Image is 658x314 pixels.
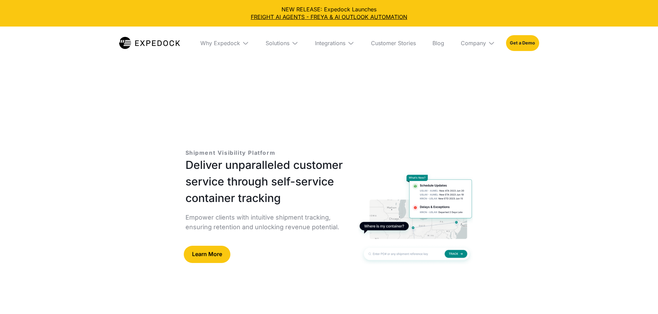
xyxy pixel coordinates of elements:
[184,246,230,263] a: Learn More
[309,27,360,60] div: Integrations
[427,27,450,60] a: Blog
[185,213,347,232] p: Empower clients with intuitive shipment tracking, ensuring retention and unlocking revenue potent...
[266,40,289,47] div: Solutions
[461,40,486,47] div: Company
[185,157,347,206] h1: Deliver unparalleled customer service through self-service container tracking
[185,149,276,157] p: Shipment Visibility Platform
[195,27,255,60] div: Why Expedock
[365,27,421,60] a: Customer Stories
[506,35,539,51] a: Get a Demo
[260,27,304,60] div: Solutions
[455,27,500,60] div: Company
[315,40,345,47] div: Integrations
[6,13,652,21] a: FREIGHT AI AGENTS - FREYA & AI OUTLOOK AUTOMATION
[6,6,652,21] div: NEW RELEASE: Expedock Launches
[200,40,240,47] div: Why Expedock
